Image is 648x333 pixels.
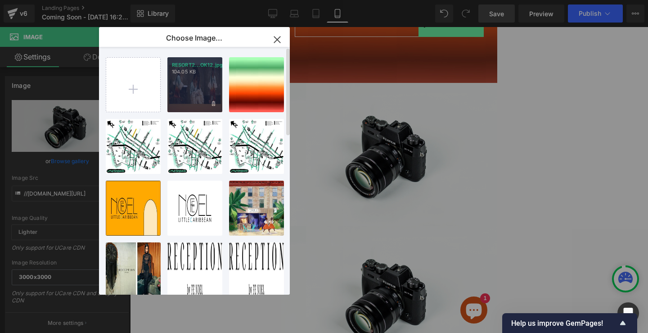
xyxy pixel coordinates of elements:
[176,269,209,299] inbox-online-store-chat: Shopify online store chat
[172,62,218,68] p: RESORT2...OK12.jpg
[172,68,218,75] p: 104.05 KB
[617,302,639,324] div: Open Intercom Messenger
[511,318,628,328] button: Show survey - Help us improve GemPages!
[166,33,222,42] p: Choose Image...
[511,319,617,328] span: Help us improve GemPages!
